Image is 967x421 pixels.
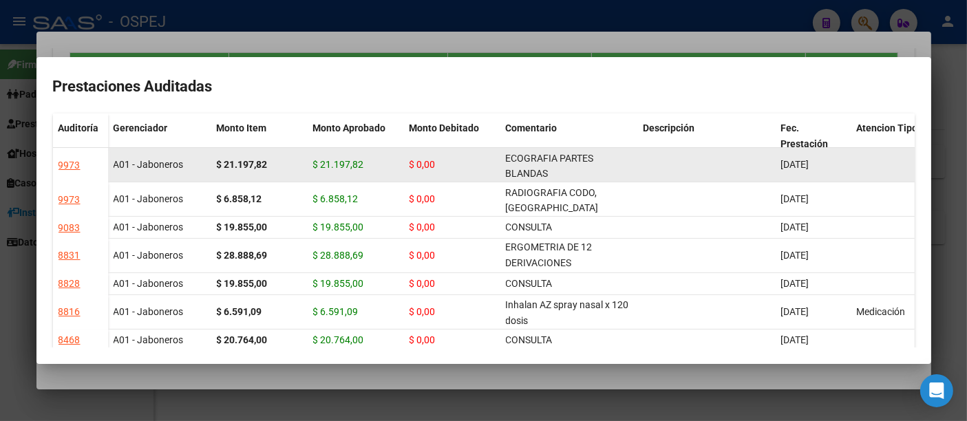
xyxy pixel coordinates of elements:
span: Monto Debitado [410,122,480,133]
span: [DATE] [781,250,809,261]
span: RADIOGRAFIA CODO,[GEOGRAPHIC_DATA] [506,187,599,214]
div: 8831 [59,248,81,263]
div: 9083 [59,220,81,236]
div: 8828 [59,276,81,292]
span: $ 28.888,69 [313,250,364,261]
span: ERGOMETRIA DE 12 DERIVACIONES [506,241,593,268]
span: $ 19.855,00 [313,278,364,289]
span: $ 19.855,00 [313,222,364,233]
span: $ 0,00 [410,278,436,289]
span: $ 6.858,12 [313,193,359,204]
span: A01 - Jaboneros [114,250,184,261]
span: Monto Item [217,122,267,133]
span: Medicación [857,306,906,317]
datatable-header-cell: Descripción [638,114,776,171]
span: A01 - Jaboneros [114,306,184,317]
datatable-header-cell: Gerenciador [108,114,211,171]
span: Auditoría [59,122,99,133]
span: Descripción [644,122,695,133]
span: A01 - Jaboneros [114,193,184,204]
span: Monto Aprobado [313,122,386,133]
span: A01 - Jaboneros [114,159,184,170]
datatable-header-cell: Monto Aprobado [308,114,404,171]
strong: $ 19.855,00 [217,222,268,233]
span: [DATE] [781,193,809,204]
span: Fec. Prestación [781,122,829,149]
div: 9973 [59,192,81,208]
span: $ 6.591,09 [313,306,359,317]
span: [DATE] [781,306,809,317]
datatable-header-cell: Comentario [500,114,638,171]
strong: $ 28.888,69 [217,250,268,261]
datatable-header-cell: Fec. Prestación [776,114,851,171]
span: [DATE] [781,334,809,345]
span: A01 - Jaboneros [114,334,184,345]
strong: $ 20.764,00 [217,334,268,345]
span: ECOGRAFIA PARTES BLANDAS [506,153,594,180]
span: A01 - Jaboneros [114,278,184,289]
span: $ 0,00 [410,306,436,317]
strong: $ 6.591,09 [217,306,262,317]
datatable-header-cell: Monto Debitado [404,114,500,171]
span: [DATE] [781,159,809,170]
span: Atencion Tipo [857,122,918,133]
span: CONSULTA [506,334,553,345]
span: $ 0,00 [410,250,436,261]
div: Open Intercom Messenger [920,374,953,407]
span: Comentario [506,122,557,133]
span: CONSULTA [506,222,553,233]
span: Gerenciador [114,122,168,133]
datatable-header-cell: Monto Item [211,114,308,171]
span: $ 0,00 [410,159,436,170]
span: $ 0,00 [410,334,436,345]
span: Inhalan AZ spray nasal x 120 dosis [506,299,629,326]
span: [DATE] [781,278,809,289]
span: $ 0,00 [410,222,436,233]
span: $ 20.764,00 [313,334,364,345]
span: [DATE] [781,222,809,233]
span: A01 - Jaboneros [114,222,184,233]
strong: $ 19.855,00 [217,278,268,289]
datatable-header-cell: Auditoría [53,114,108,171]
strong: $ 6.858,12 [217,193,262,204]
strong: $ 21.197,82 [217,159,268,170]
span: $ 21.197,82 [313,159,364,170]
span: CONSULTA [506,278,553,289]
div: 8816 [59,304,81,320]
h2: Prestaciones Auditadas [53,74,915,100]
span: $ 0,00 [410,193,436,204]
div: 9973 [59,158,81,173]
div: 8468 [59,332,81,348]
datatable-header-cell: Atencion Tipo [851,114,927,171]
